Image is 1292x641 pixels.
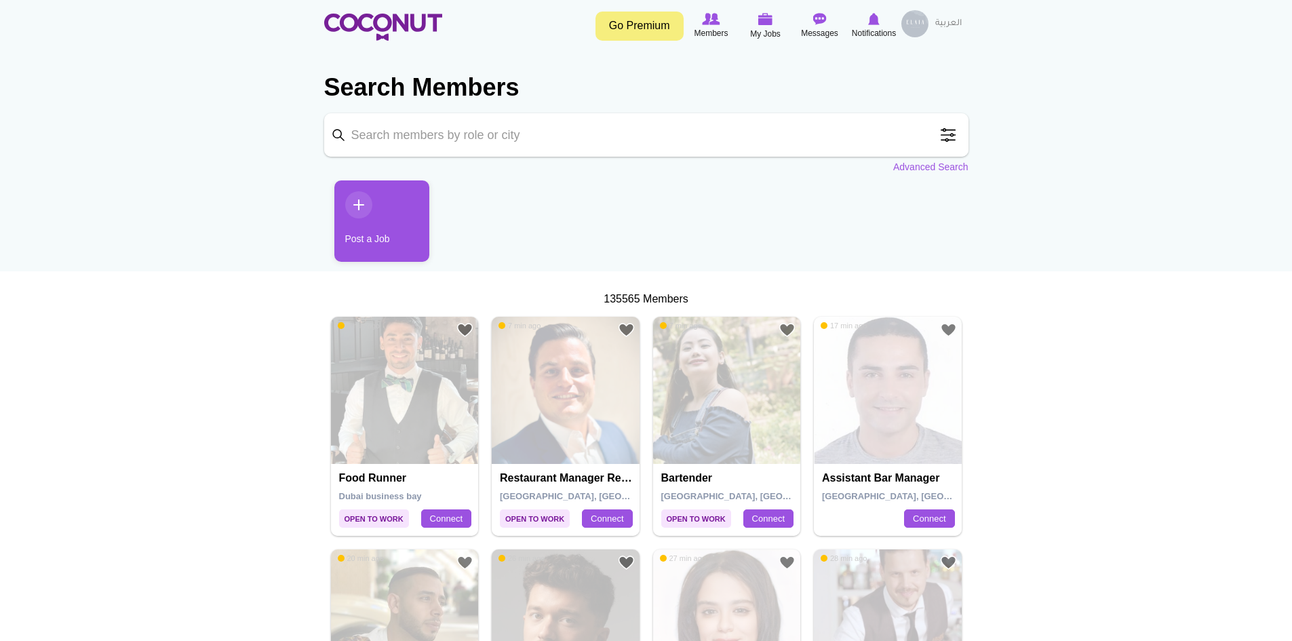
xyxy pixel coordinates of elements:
a: Add to Favourites [456,322,473,338]
a: Add to Favourites [456,554,473,571]
img: Home [324,14,442,41]
span: 7 min ago [498,321,541,330]
a: Advanced Search [893,160,968,174]
span: Dubai business bay [339,491,422,501]
a: Add to Favourites [940,554,957,571]
span: Notifications [852,26,896,40]
li: 1 / 1 [324,180,419,272]
img: Browse Members [702,13,720,25]
h4: Bartender [661,472,796,484]
a: Add to Favourites [779,554,796,571]
img: Notifications [868,13,880,25]
a: Add to Favourites [940,322,957,338]
a: Browse Members Members [684,10,739,41]
a: Connect [904,509,954,528]
a: Add to Favourites [618,322,635,338]
div: 135565 Members [324,292,968,307]
span: 27 min ago [660,553,706,563]
a: Go Premium [595,12,684,41]
a: Messages Messages [793,10,847,41]
span: 17 min ago [821,321,867,330]
h4: Food runner [339,472,474,484]
a: Connect [743,509,794,528]
span: [GEOGRAPHIC_DATA], [GEOGRAPHIC_DATA] [500,491,693,501]
a: Add to Favourites [618,554,635,571]
h4: Restaurant Manager recent position at the [GEOGRAPHIC_DATA] in [GEOGRAPHIC_DATA] [GEOGRAPHIC_DATA... [500,472,635,484]
span: [GEOGRAPHIC_DATA], [GEOGRAPHIC_DATA] [822,491,1015,501]
a: Connect [421,509,471,528]
h4: Assistant bar manager [822,472,957,484]
h2: Search Members [324,71,968,104]
span: 4 min ago [338,321,380,330]
a: العربية [928,10,968,37]
span: Messages [801,26,838,40]
input: Search members by role or city [324,113,968,157]
a: My Jobs My Jobs [739,10,793,42]
span: [GEOGRAPHIC_DATA], [GEOGRAPHIC_DATA] [661,491,855,501]
span: 20 min ago [338,553,384,563]
a: Post a Job [334,180,429,262]
span: My Jobs [750,27,781,41]
a: Add to Favourites [779,322,796,338]
span: Open to Work [500,509,570,528]
span: Open to Work [339,509,409,528]
span: Members [694,26,728,40]
span: 28 min ago [821,553,867,563]
img: My Jobs [758,13,773,25]
a: Connect [582,509,632,528]
img: Messages [813,13,827,25]
span: 7 min ago [660,321,702,330]
a: Notifications Notifications [847,10,901,41]
span: 26 min ago [498,553,545,563]
span: Open to Work [661,509,731,528]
